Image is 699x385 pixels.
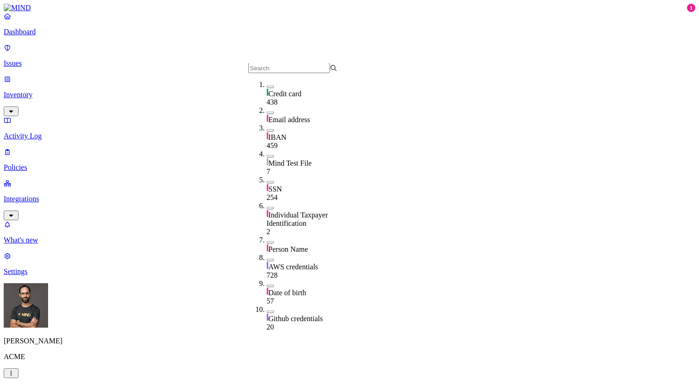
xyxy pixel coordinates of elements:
a: MIND [4,4,695,12]
p: Inventory [4,91,695,99]
span: 20 [267,323,274,331]
img: pii-line [267,244,269,252]
span: AWS credentials [269,263,319,271]
img: Ohad Abarbanel [4,283,48,328]
img: pii-line [267,132,269,140]
span: Email address [269,116,310,124]
p: Activity Log [4,132,695,140]
span: Individual Taxpayer Identification [267,211,328,227]
img: secret-line [267,262,269,269]
span: Github credentials [269,315,323,323]
img: pii-line [267,184,269,192]
a: Dashboard [4,12,695,36]
img: pii-line [267,288,269,295]
img: pii-line [267,210,269,217]
span: Date of birth [269,289,307,297]
span: 2 [267,228,270,236]
img: other-line [267,158,269,166]
a: Settings [4,252,695,276]
a: Inventory [4,75,695,115]
div: 1 [687,4,695,12]
p: Settings [4,267,695,276]
p: ACME [4,353,695,361]
input: Search [248,63,330,73]
p: Policies [4,163,695,172]
p: Issues [4,59,695,68]
a: Activity Log [4,116,695,140]
p: What's new [4,236,695,244]
p: Dashboard [4,28,695,36]
img: secret-line [267,314,269,321]
span: Credit card [269,90,302,98]
img: pii-line [267,115,269,122]
p: [PERSON_NAME] [4,337,695,345]
a: What's new [4,220,695,244]
a: Policies [4,148,695,172]
a: Integrations [4,179,695,219]
img: MIND [4,4,31,12]
span: 254 [267,193,278,201]
span: IBAN [269,133,287,141]
a: Issues [4,43,695,68]
span: 438 [267,98,278,106]
img: pci-line [267,89,269,96]
span: Person Name [269,245,308,253]
span: 57 [267,297,274,305]
p: Integrations [4,195,695,203]
span: 7 [267,168,270,175]
span: 728 [267,271,278,279]
span: SSN [269,185,282,193]
span: Mind Test File [269,159,312,167]
span: 459 [267,142,278,149]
